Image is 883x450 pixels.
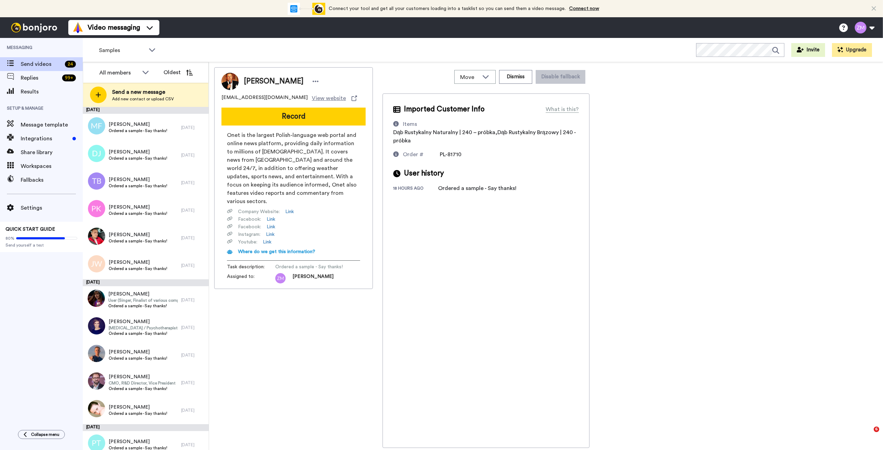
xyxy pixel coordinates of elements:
[263,239,271,246] a: Link
[227,263,275,270] span: Task description :
[227,131,360,206] span: Onet is the largest Polish-language web portal and online news platform, providing daily informat...
[83,424,209,431] div: [DATE]
[267,223,275,230] a: Link
[403,120,417,128] div: Items
[83,107,209,114] div: [DATE]
[88,172,105,190] img: tb.png
[109,183,167,189] span: Ordered a sample - Say thanks!
[109,318,178,325] span: [PERSON_NAME]
[88,228,105,245] img: 5beb0c71-9110-4f94-93db-20ac11f7e1e2.jpg
[109,128,167,133] span: Ordered a sample - Say thanks!
[88,290,105,307] img: b18d83bd-ebfc-4d4f-b030-d53b99c41875.jpg
[88,117,105,134] img: mf.png
[267,216,275,223] a: Link
[108,291,178,298] span: [PERSON_NAME]
[791,43,825,57] button: Invite
[181,235,205,241] div: [DATE]
[108,303,178,309] span: Ordered a sample - Say thanks!
[403,150,424,159] div: Order #
[227,273,275,283] span: Assigned to:
[88,255,105,272] img: jw.png
[460,73,479,81] span: Move
[158,66,198,79] button: Oldest
[275,273,286,283] img: zm.png
[109,121,167,128] span: [PERSON_NAME]
[181,408,205,413] div: [DATE]
[109,411,167,416] span: Ordered a sample - Say thanks!
[181,125,205,130] div: [DATE]
[21,74,59,82] span: Replies
[88,345,105,362] img: c624f12f-0eb8-42ae-b497-63e1937400ff.jpg
[112,96,174,102] span: Add new contact or upload CSV
[109,238,167,244] span: Ordered a sample - Say thanks!
[62,74,76,81] div: 99 +
[181,180,205,186] div: [DATE]
[88,372,105,390] img: 21ecd07a-bdda-4f4f-b6d4-cb6b3809b90a.jpg
[88,145,105,162] img: dj.png
[221,108,366,126] button: Record
[109,231,167,238] span: [PERSON_NAME]
[275,263,343,270] span: Ordered a sample - Say thanks!
[21,176,83,184] span: Fallbacks
[109,266,167,271] span: Ordered a sample - Say thanks!
[181,263,205,268] div: [DATE]
[181,208,205,213] div: [DATE]
[6,227,55,232] span: QUICK START GUIDE
[112,88,174,96] span: Send a new message
[546,105,579,113] div: What is this?
[438,184,516,192] div: Ordered a sample - Say thanks!
[88,23,140,32] span: Video messaging
[109,438,167,445] span: [PERSON_NAME]
[109,356,167,361] span: Ordered a sample - Say thanks!
[285,208,294,215] a: Link
[109,349,167,356] span: [PERSON_NAME]
[404,168,444,179] span: User history
[181,352,205,358] div: [DATE]
[109,331,178,336] span: Ordered a sample - Say thanks!
[181,325,205,330] div: [DATE]
[6,242,77,248] span: Send yourself a test
[404,104,485,114] span: Imported Customer Info
[31,432,59,437] span: Collapse menu
[109,404,167,411] span: [PERSON_NAME]
[88,400,105,417] img: fb87b4f1-e4b7-47d8-a39c-f6ea01b78dc8.jpg
[569,6,599,11] a: Connect now
[393,186,438,192] div: 18 hours ago
[8,23,60,32] img: bj-logo-header-white.svg
[238,231,260,238] span: Instagram :
[238,216,261,223] span: Facebook :
[109,386,176,391] span: Ordered a sample - Say thanks!
[860,427,876,443] iframe: Intercom live chat
[99,69,139,77] div: All members
[88,200,105,217] img: pk.png
[181,152,205,158] div: [DATE]
[329,6,566,11] span: Connect your tool and get all your customers loading into a tasklist so you can send them a video...
[266,231,275,238] a: Link
[181,442,205,448] div: [DATE]
[312,94,346,102] span: View website
[83,279,209,286] div: [DATE]
[874,427,879,432] span: 6
[109,204,167,211] span: [PERSON_NAME]
[181,380,205,386] div: [DATE]
[109,149,167,156] span: [PERSON_NAME]
[440,152,462,157] span: PL-81710
[109,380,176,386] span: CMO, R&D Director, Vice President
[109,373,176,380] span: [PERSON_NAME]
[109,211,167,216] span: Ordered a sample - Say thanks!
[6,236,14,241] span: 80%
[21,162,83,170] span: Workspaces
[21,134,70,143] span: Integrations
[221,94,308,102] span: [EMAIL_ADDRESS][DOMAIN_NAME]
[21,204,83,212] span: Settings
[109,325,178,331] span: [MEDICAL_DATA] / Psychotherapist
[312,94,357,102] a: View website
[536,70,585,84] button: Disable fallback
[21,148,83,157] span: Share library
[72,22,83,33] img: vm-color.svg
[287,3,325,15] div: animation
[21,88,83,96] span: Results
[18,430,65,439] button: Collapse menu
[221,73,239,90] img: Image of Tomasz Gąsiorek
